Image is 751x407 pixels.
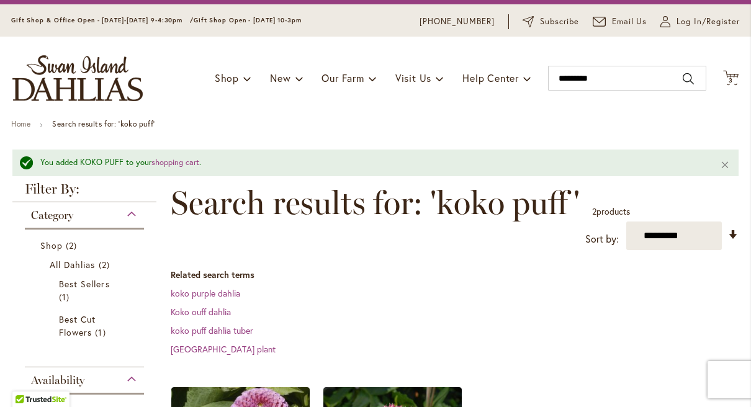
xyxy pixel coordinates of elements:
[31,208,73,222] span: Category
[59,313,113,339] a: Best Cut Flowers
[31,373,84,387] span: Availability
[593,16,647,28] a: Email Us
[171,287,240,299] a: koko purple dahlia
[723,70,739,87] button: 3
[585,228,619,251] label: Sort by:
[729,76,733,84] span: 3
[677,16,740,28] span: Log In/Register
[40,239,63,251] span: Shop
[540,16,579,28] span: Subscribe
[12,55,143,101] a: store logo
[11,16,194,24] span: Gift Shop & Office Open - [DATE]-[DATE] 9-4:30pm /
[59,290,73,303] span: 1
[151,157,199,168] a: shopping cart
[420,16,495,28] a: [PHONE_NUMBER]
[171,324,253,336] a: koko puff dahlia tuber
[12,182,156,202] strong: Filter By:
[322,71,364,84] span: Our Farm
[215,71,239,84] span: Shop
[95,326,109,339] span: 1
[612,16,647,28] span: Email Us
[52,119,155,128] strong: Search results for: 'koko puff'
[194,16,302,24] span: Gift Shop Open - [DATE] 10-3pm
[40,157,701,169] div: You added KOKO PUFF to your .
[270,71,290,84] span: New
[171,343,276,355] a: [GEOGRAPHIC_DATA] plant
[462,71,519,84] span: Help Center
[592,202,630,221] p: products
[66,239,80,252] span: 2
[171,306,231,318] a: Koko ouff dahlia
[592,205,596,217] span: 2
[171,184,580,221] span: Search results for: 'koko puff'
[59,277,113,303] a: Best Sellers
[523,16,579,28] a: Subscribe
[40,239,132,252] a: Shop
[171,269,739,281] dt: Related search terms
[50,258,122,271] a: All Dahlias
[660,16,740,28] a: Log In/Register
[59,278,110,290] span: Best Sellers
[11,119,30,128] a: Home
[395,71,431,84] span: Visit Us
[9,363,44,398] iframe: Launch Accessibility Center
[99,258,113,271] span: 2
[50,259,96,271] span: All Dahlias
[59,313,96,338] span: Best Cut Flowers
